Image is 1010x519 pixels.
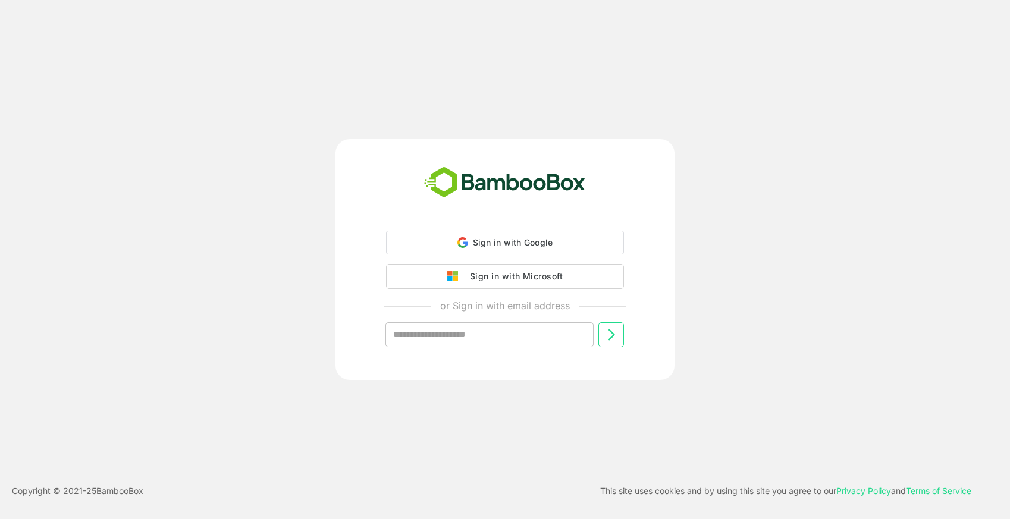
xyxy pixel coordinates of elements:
div: Sign in with Microsoft [464,269,563,284]
span: Sign in with Google [473,237,553,247]
a: Privacy Policy [836,486,891,496]
iframe: Sign in with Google Dialogue [766,12,998,226]
p: This site uses cookies and by using this site you agree to our and [600,484,971,498]
button: Sign in with Microsoft [386,264,624,289]
p: Copyright © 2021- 25 BambooBox [12,484,143,498]
div: Sign in with Google [386,231,624,254]
a: Terms of Service [906,486,971,496]
img: bamboobox [418,163,592,202]
img: google [447,271,464,282]
p: or Sign in with email address [440,298,570,313]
